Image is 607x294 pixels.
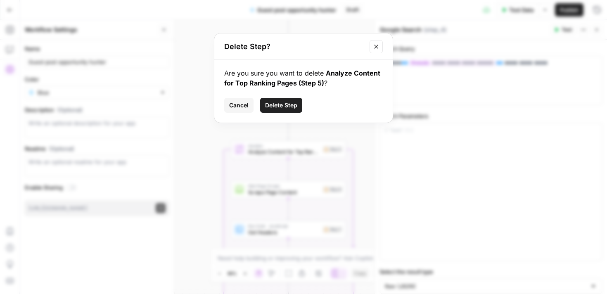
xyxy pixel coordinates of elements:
button: Cancel [224,98,254,113]
h2: Delete Step? [224,41,365,52]
button: Delete Step [260,98,302,113]
div: Are you sure you want to delete ? [224,68,383,88]
span: Delete Step [265,101,297,109]
button: Close modal [370,40,383,53]
span: Cancel [229,101,249,109]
